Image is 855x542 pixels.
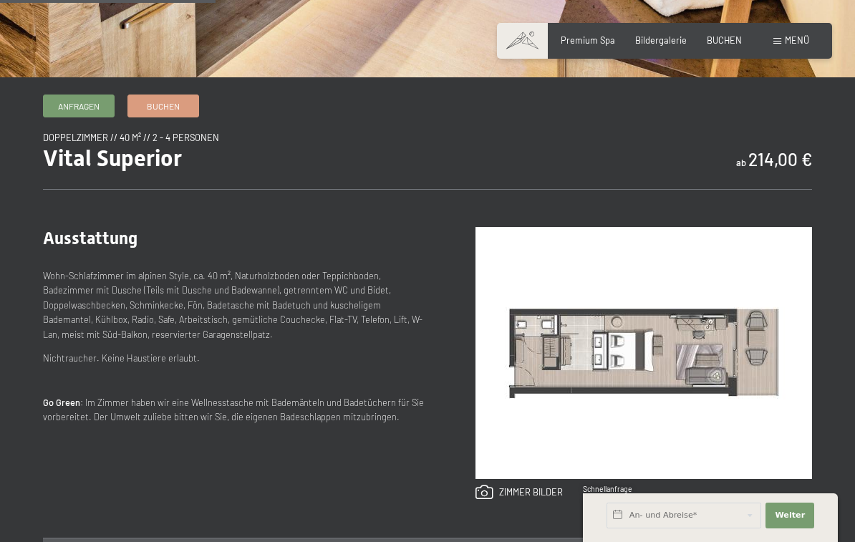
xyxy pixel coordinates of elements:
[128,95,198,117] a: Buchen
[43,397,80,408] strong: Go Green
[44,95,114,117] a: Anfragen
[785,34,809,46] span: Menü
[583,485,632,493] span: Schnellanfrage
[43,351,430,365] p: Nichtraucher. Keine Haustiere erlaubt.
[775,510,805,521] span: Weiter
[635,34,687,46] a: Bildergalerie
[748,149,812,170] b: 214,00 €
[147,100,180,112] span: Buchen
[43,268,430,342] p: Wohn-Schlafzimmer im alpinen Style, ca. 40 m², Naturholzboden oder Teppichboden, Badezimmer mit D...
[43,395,430,425] p: : Im Zimmer haben wir eine Wellnesstasche mit Bademänteln und Badetüchern für Sie vorbereitet. De...
[58,100,100,112] span: Anfragen
[43,132,219,143] span: Doppelzimmer // 40 m² // 2 - 4 Personen
[707,34,742,46] a: BUCHEN
[475,227,812,479] img: Vital Superior
[43,145,182,172] span: Vital Superior
[736,157,746,168] span: ab
[765,503,814,528] button: Weiter
[43,228,137,248] span: Ausstattung
[561,34,615,46] a: Premium Spa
